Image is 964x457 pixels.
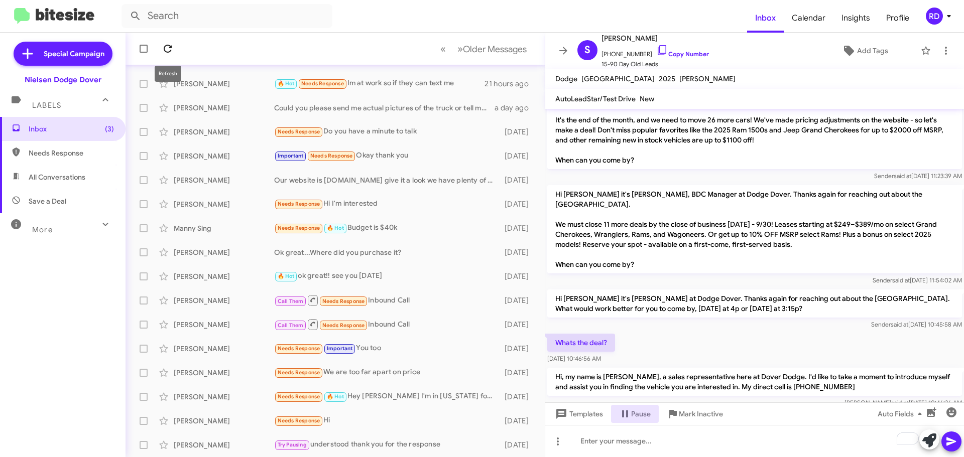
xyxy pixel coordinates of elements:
div: Refresh [155,66,181,82]
span: 🔥 Hot [327,393,344,400]
span: Sender [DATE] 11:54:02 AM [873,276,962,284]
div: Do you have a minute to talk [274,126,500,137]
div: [DATE] [500,271,537,281]
div: [PERSON_NAME] [174,151,274,161]
a: Profile [878,4,917,33]
span: Auto Fields [878,405,926,423]
span: said at [894,172,911,180]
input: Search [122,4,332,28]
span: Inbox [29,124,114,134]
span: « [440,43,446,55]
div: Hey [PERSON_NAME] I'm in [US_STATE] for parents weekend! Let's talk [DATE]. Thx [274,391,500,402]
span: Needs Response [310,153,353,159]
div: [DATE] [500,440,537,450]
a: Calendar [784,4,833,33]
span: Needs Response [322,322,365,329]
div: Im at work so if they can text me [274,78,485,89]
nav: Page navigation example [435,39,533,59]
button: Next [451,39,533,59]
a: Insights [833,4,878,33]
span: [PERSON_NAME] [679,74,736,83]
span: AutoLeadStar/Test Drive [555,94,636,103]
div: Our website is [DOMAIN_NAME] give it a look we have plenty of vehicles [274,175,500,185]
div: Could you please send me actual pictures of the truck or tell me where I could see pictures on line. [274,103,495,113]
div: [DATE] [500,127,537,137]
div: [DATE] [500,344,537,354]
span: » [457,43,463,55]
span: New [640,94,654,103]
span: Important [278,153,304,159]
div: You too [274,343,500,354]
span: Call Them [278,322,304,329]
p: Whats the deal? [547,334,615,352]
div: [PERSON_NAME] [174,392,274,402]
span: [PERSON_NAME] [DATE] 10:46:26 AM [845,399,962,406]
span: Needs Response [278,128,320,135]
div: [PERSON_NAME] [174,368,274,378]
div: Inbound Call [274,318,500,331]
div: [DATE] [500,368,537,378]
span: Try Pausing [278,441,307,448]
span: [PHONE_NUMBER] [601,44,709,59]
div: [PERSON_NAME] [174,320,274,330]
span: Special Campaign [44,49,104,59]
div: Manny Sing [174,223,274,233]
span: [GEOGRAPHIC_DATA] [581,74,655,83]
button: Auto Fields [870,405,934,423]
span: said at [892,276,910,284]
div: [DATE] [500,175,537,185]
span: More [32,225,53,234]
button: RD [917,8,953,25]
span: Templates [553,405,603,423]
span: [PERSON_NAME] [601,32,709,44]
div: We are too far apart on price [274,367,500,378]
div: [PERSON_NAME] [174,440,274,450]
span: Dodge [555,74,577,83]
div: [DATE] [500,223,537,233]
div: [DATE] [500,392,537,402]
div: [DATE] [500,151,537,161]
div: [DATE] [500,247,537,257]
span: Sender [DATE] 11:23:39 AM [874,172,962,180]
span: said at [891,399,909,406]
a: Inbox [747,4,784,33]
p: Hi, my name is [PERSON_NAME], a sales representative here at Dover Dodge. I'd like to take a mome... [547,368,962,396]
div: understood thank you for the response [274,439,500,450]
div: [PERSON_NAME] [174,416,274,426]
span: Labels [32,101,61,110]
p: Hi [PERSON_NAME] it's [PERSON_NAME], BDC Manager at Dodge Dover. Thanks again for reaching out ab... [547,185,962,273]
span: 2025 [659,74,675,83]
p: Hi [PERSON_NAME] it's [PERSON_NAME] at Dodge Dover. Thanks again for reaching out about the [GEOG... [547,289,962,318]
div: [DATE] [500,199,537,209]
div: [PERSON_NAME] [174,199,274,209]
div: Ok great...Where did you purchase it? [274,247,500,257]
div: ok great!! see you [DATE] [274,270,500,282]
span: (3) [105,124,114,134]
span: 🔥 Hot [327,225,344,231]
span: 15-90 Day Old Leads [601,59,709,69]
span: All Conversations [29,172,85,182]
span: S [584,42,590,58]
div: [PERSON_NAME] [174,344,274,354]
div: Inbound Call [274,294,500,307]
div: [PERSON_NAME] [174,247,274,257]
button: Add Tags [813,42,916,60]
div: a day ago [495,103,537,113]
span: Pause [631,405,651,423]
span: 🔥 Hot [278,273,295,279]
div: [PERSON_NAME] [174,127,274,137]
span: Needs Response [278,225,320,231]
div: 21 hours ago [485,79,537,89]
button: Mark Inactive [659,405,731,423]
div: [PERSON_NAME] [174,295,274,306]
div: [PERSON_NAME] [174,271,274,281]
span: Needs Response [322,298,365,304]
div: Hi I'm interested [274,198,500,210]
span: Important [327,345,353,352]
button: Previous [434,39,452,59]
span: Mark Inactive [679,405,723,423]
span: Sender [DATE] 10:45:58 AM [871,321,962,328]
